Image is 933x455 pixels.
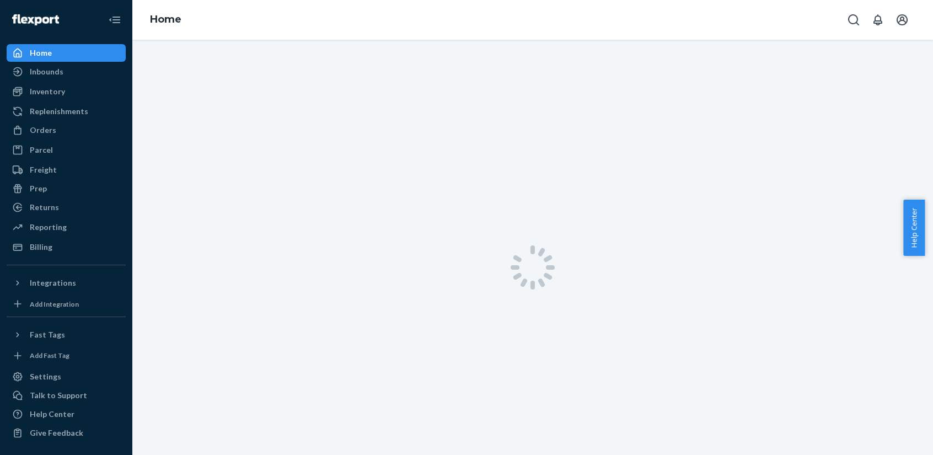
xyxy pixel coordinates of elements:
[30,183,47,194] div: Prep
[7,238,126,256] a: Billing
[30,409,74,420] div: Help Center
[30,164,57,175] div: Freight
[7,296,126,312] a: Add Integration
[150,13,181,25] a: Home
[7,274,126,292] button: Integrations
[7,44,126,62] a: Home
[7,405,126,423] a: Help Center
[7,348,126,364] a: Add Fast Tag
[7,368,126,386] a: Settings
[867,9,889,31] button: Open notifications
[7,180,126,197] a: Prep
[30,277,76,288] div: Integrations
[30,371,61,382] div: Settings
[12,14,59,25] img: Flexport logo
[30,390,87,401] div: Talk to Support
[30,222,67,233] div: Reporting
[30,47,52,58] div: Home
[7,424,126,442] button: Give Feedback
[30,86,65,97] div: Inventory
[30,299,79,309] div: Add Integration
[30,106,88,117] div: Replenishments
[7,83,126,100] a: Inventory
[7,387,126,404] a: Talk to Support
[7,63,126,81] a: Inbounds
[30,144,53,156] div: Parcel
[7,141,126,159] a: Parcel
[141,4,190,36] ol: breadcrumbs
[7,161,126,179] a: Freight
[30,351,69,360] div: Add Fast Tag
[30,202,59,213] div: Returns
[30,329,65,340] div: Fast Tags
[843,9,865,31] button: Open Search Box
[7,103,126,120] a: Replenishments
[7,218,126,236] a: Reporting
[7,199,126,216] a: Returns
[104,9,126,31] button: Close Navigation
[7,121,126,139] a: Orders
[903,200,925,256] button: Help Center
[30,242,52,253] div: Billing
[891,9,913,31] button: Open account menu
[7,326,126,344] button: Fast Tags
[30,66,63,77] div: Inbounds
[30,427,83,438] div: Give Feedback
[30,125,56,136] div: Orders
